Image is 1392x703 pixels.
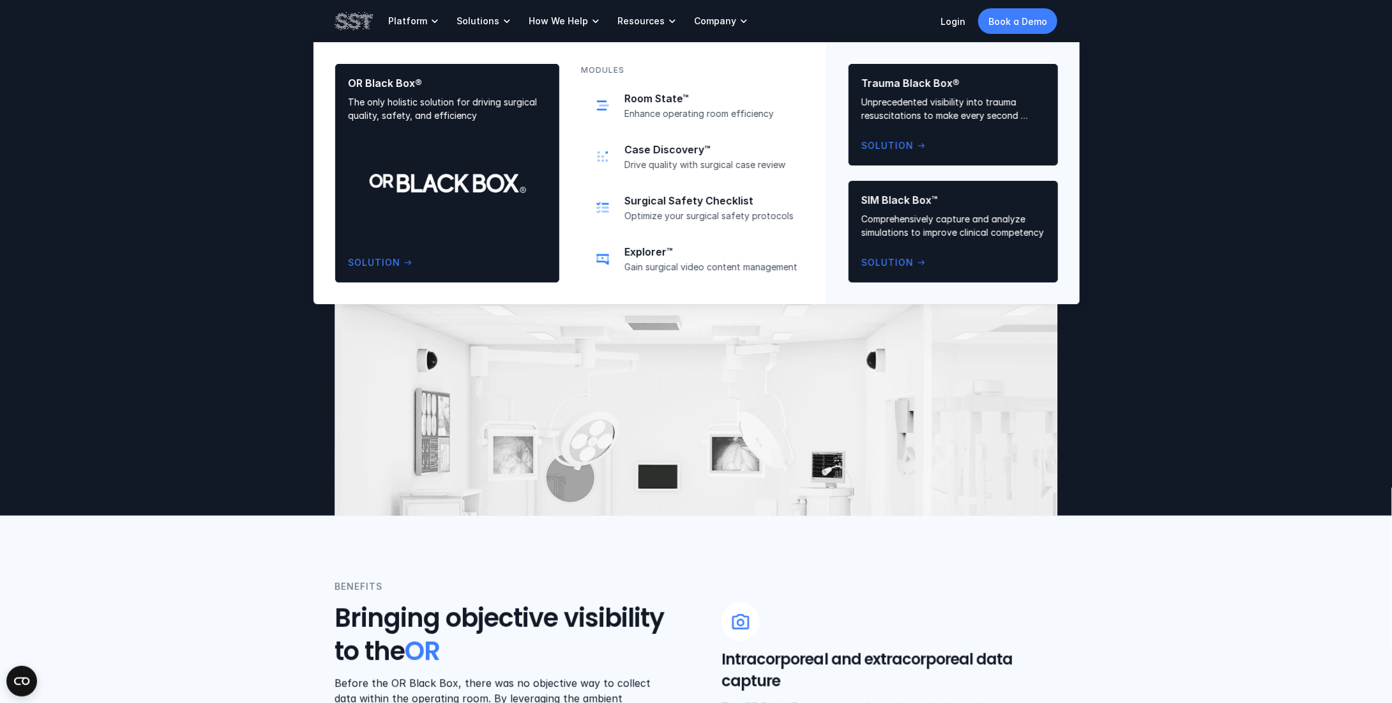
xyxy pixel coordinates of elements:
[594,250,612,268] img: video icon
[594,199,612,217] img: checklist icon
[624,210,798,222] p: Optimize your surgical safety protocols
[941,16,965,27] a: Login
[335,601,670,668] h3: Bringing objective visibility to the
[581,186,805,229] a: checklist iconSurgical Safety ChecklistOptimize your surgical safety protocols
[916,258,927,268] span: arrow_right_alt
[594,97,612,114] img: schedule icon
[861,212,1045,239] p: Comprehensively capture and analyze simulations to improve clinical competency
[978,8,1057,34] a: Book a Demo
[849,181,1058,282] a: SIM Black Box™Comprehensively capture and analyze simulations to improve clinical competencySolut...
[335,10,373,32] img: SST logo
[861,95,1045,122] p: Unprecedented visibility into trauma resuscitations to make every second count
[861,194,1045,207] p: SIM Black Box™
[581,64,624,76] p: MODULES
[335,286,1057,677] img: Cartoon depiction of an operating room
[405,633,440,669] span: OR
[624,194,798,208] p: Surgical Safety Checklist
[624,108,798,120] p: Enhance operating room efficiency
[617,15,665,27] p: Resources
[624,245,798,259] p: Explorer™
[624,143,798,157] p: Case Discovery™
[624,92,798,105] p: Room State™
[6,666,37,697] button: Open CMP widget
[348,77,547,90] p: OR Black Box®
[348,95,547,122] p: The only holistic solution for driving surgical quality, safety, and efficiency
[457,15,499,27] p: Solutions
[581,135,805,178] a: collection of dots iconCase Discovery™Drive quality with surgical case review
[624,159,798,171] p: Drive quality with surgical case review
[388,15,427,27] p: Platform
[335,580,382,594] p: BENEFITS
[348,256,400,270] p: Solution
[403,258,413,268] span: arrow_right_alt
[916,141,927,151] span: arrow_right_alt
[594,148,612,166] img: collection of dots icon
[694,15,736,27] p: Company
[861,77,1045,90] p: Trauma Black Box®
[861,256,914,270] p: Solution
[581,237,805,281] a: video iconExplorer™Gain surgical video content management
[624,261,798,273] p: Gain surgical video content management
[988,15,1047,28] p: Book a Demo
[335,64,559,282] a: OR Black Box®The only holistic solution for driving surgical quality, safety, and efficiencySolut...
[849,64,1058,166] a: Trauma Black Box®Unprecedented visibility into trauma resuscitations to make every second countSo...
[529,15,588,27] p: How We Help
[722,649,1057,691] h5: Intracorporeal and extracorporeal data capture
[861,139,914,153] p: Solution
[581,84,805,127] a: schedule iconRoom State™Enhance operating room efficiency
